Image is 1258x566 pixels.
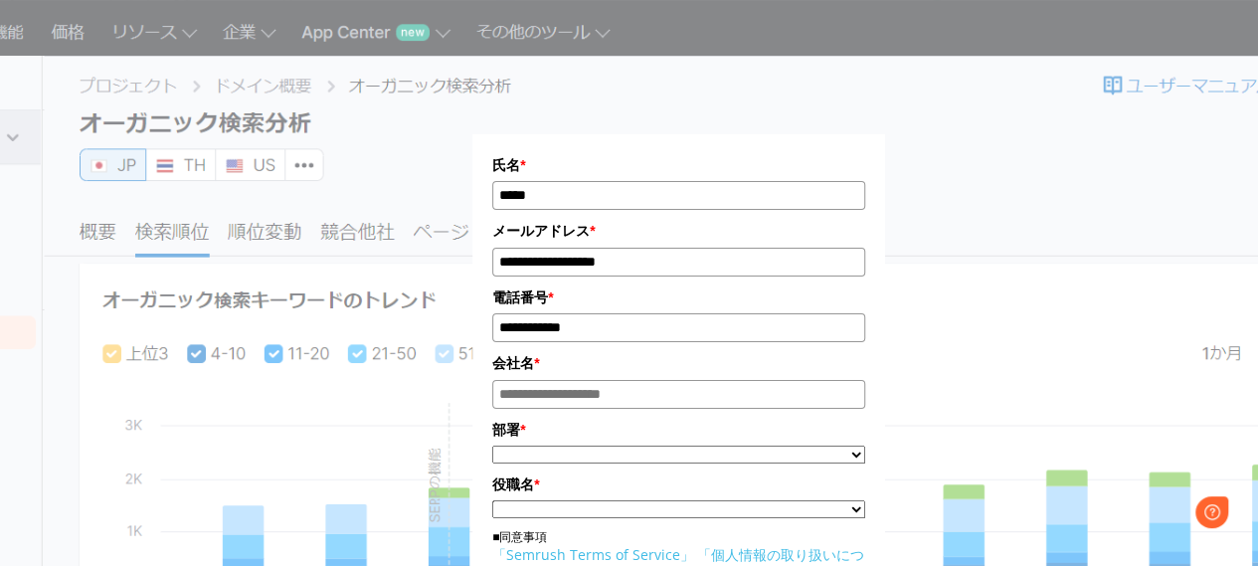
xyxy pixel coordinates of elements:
[492,419,865,441] label: 部署
[492,286,865,308] label: 電話番号
[492,220,865,242] label: メールアドレス
[492,352,865,374] label: 会社名
[492,545,694,564] a: 「Semrush Terms of Service」
[492,473,865,495] label: 役職名
[1081,488,1236,544] iframe: Help widget launcher
[492,154,865,176] label: 氏名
